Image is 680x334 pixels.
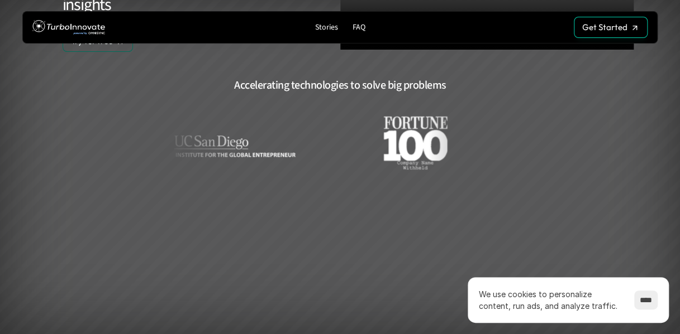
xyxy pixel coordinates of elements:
[582,22,627,32] p: Get Started
[315,23,338,32] p: Stories
[353,23,365,32] p: FAQ
[311,20,343,35] a: Stories
[32,17,105,38] img: TurboInnovate Logo
[348,20,370,35] a: FAQ
[479,288,623,312] p: We use cookies to personalize content, run ads, and analyze traffic.
[574,17,648,38] a: Get Started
